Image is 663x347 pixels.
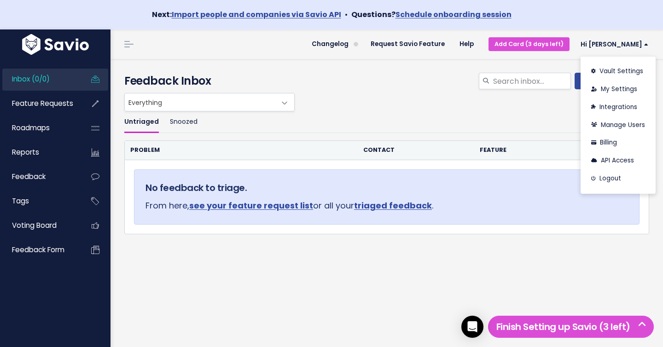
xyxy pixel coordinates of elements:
span: Voting Board [12,220,57,230]
strong: Questions? [351,9,512,20]
a: Request Savio Feature [363,37,452,51]
a: Logout [584,170,652,188]
a: Vault Settings [584,63,652,81]
div: Hi [PERSON_NAME] [581,57,656,194]
a: Inbox (0/0) [2,69,76,90]
span: Tags [12,196,29,206]
a: triaged feedback [354,200,432,211]
span: • [345,9,348,20]
span: Reports [12,147,39,157]
a: Voting Board [2,215,76,236]
a: Import people and companies via Savio API [172,9,341,20]
a: Integrations [584,98,652,116]
strong: Next: [152,9,341,20]
h4: Feedback Inbox [124,73,649,89]
span: Feedback [12,172,46,181]
span: Everything [125,93,276,111]
div: Open Intercom Messenger [461,316,483,338]
a: Add Card (3 days left) [489,37,570,51]
a: Untriaged [124,111,159,133]
th: Problem [125,141,358,160]
span: Feature Requests [12,98,73,108]
a: Help [452,37,481,51]
a: New Feedback [575,73,649,89]
a: Feedback [2,166,76,187]
a: Reports [2,142,76,163]
th: Contact [358,141,474,160]
a: Feature Requests [2,93,76,114]
img: logo-white.9d6f32f41409.svg [20,34,91,55]
h5: No feedback to triage. [145,181,628,195]
a: Manage Users [584,116,652,134]
a: Tags [2,191,76,212]
span: Hi [PERSON_NAME] [581,41,648,48]
a: see your feature request list [189,200,313,211]
a: Feedback form [2,239,76,260]
input: Search inbox... [492,73,571,89]
h5: Finish Setting up Savio (3 left) [492,320,650,334]
span: Everything [124,93,295,111]
ul: Filter feature requests [124,111,649,133]
a: Billing [584,134,652,152]
span: Roadmaps [12,123,50,133]
a: My Settings [584,81,652,98]
a: API Access [584,152,652,170]
a: Roadmaps [2,117,76,139]
span: Changelog [312,41,349,47]
th: Feature [474,141,620,160]
span: Feedback form [12,245,64,254]
p: From here, or all your . [145,198,628,213]
a: Snoozed [170,111,198,133]
span: Inbox (0/0) [12,74,50,84]
a: Hi [PERSON_NAME] [570,37,656,52]
a: Schedule onboarding session [395,9,512,20]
